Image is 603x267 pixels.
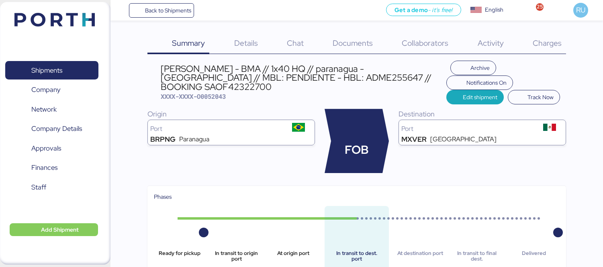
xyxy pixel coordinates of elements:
span: Collaborators [402,38,448,48]
div: English [485,6,503,14]
button: Archive [450,61,496,75]
div: Paranagua [179,136,209,143]
a: Finances [5,159,98,177]
span: Details [234,38,258,48]
span: Track Now [527,92,554,102]
div: In transit to origin port [211,251,262,262]
div: Port [401,126,536,132]
span: Finances [31,162,57,173]
div: Delivered [508,251,560,262]
span: Approvals [31,143,61,154]
span: Network [31,104,57,115]
button: Menu [115,4,129,17]
span: XXXX-XXXX-O0052043 [161,92,226,100]
span: Company [31,84,61,96]
button: Notifications On [446,75,513,90]
button: Add Shipment [10,223,98,236]
span: Archive [470,63,490,73]
div: Ready for pickup [154,251,205,262]
div: MXVER [401,136,427,143]
div: [GEOGRAPHIC_DATA] [430,136,497,143]
span: Staff [31,181,46,193]
div: BRPNG [150,136,176,143]
button: Edit shipment [446,90,504,104]
span: Chat [287,38,304,48]
span: Charges [533,38,562,48]
a: Staff [5,178,98,196]
div: [PERSON_NAME] - BMA // 1x40 HQ // paranagua - [GEOGRAPHIC_DATA] // MBL: PENDIENTE - HBL: ADME2556... [161,64,446,91]
div: At origin port [268,251,319,262]
span: FOB [345,141,369,159]
div: In transit to final dest. [451,251,503,262]
div: Phases [154,192,560,201]
a: Approvals [5,139,98,157]
span: Notifications On [466,78,507,88]
span: Shipments [31,65,62,76]
button: Track Now [508,90,560,104]
span: Activity [478,38,504,48]
div: Destination [399,109,566,119]
a: Company Details [5,120,98,138]
div: At destination port [395,251,446,262]
span: Edit shipment [463,92,497,102]
span: Add Shipment [41,225,79,234]
span: RU [576,5,585,15]
span: Documents [333,38,373,48]
a: Company [5,81,98,99]
div: Port [150,126,285,132]
a: Back to Shipments [129,3,194,18]
div: Origin [147,109,315,119]
span: Back to Shipments [145,6,191,15]
a: Shipments [5,61,98,79]
span: Company Details [31,123,82,135]
div: In transit to dest. port [331,251,382,262]
span: Summary [172,38,205,48]
a: Network [5,100,98,118]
